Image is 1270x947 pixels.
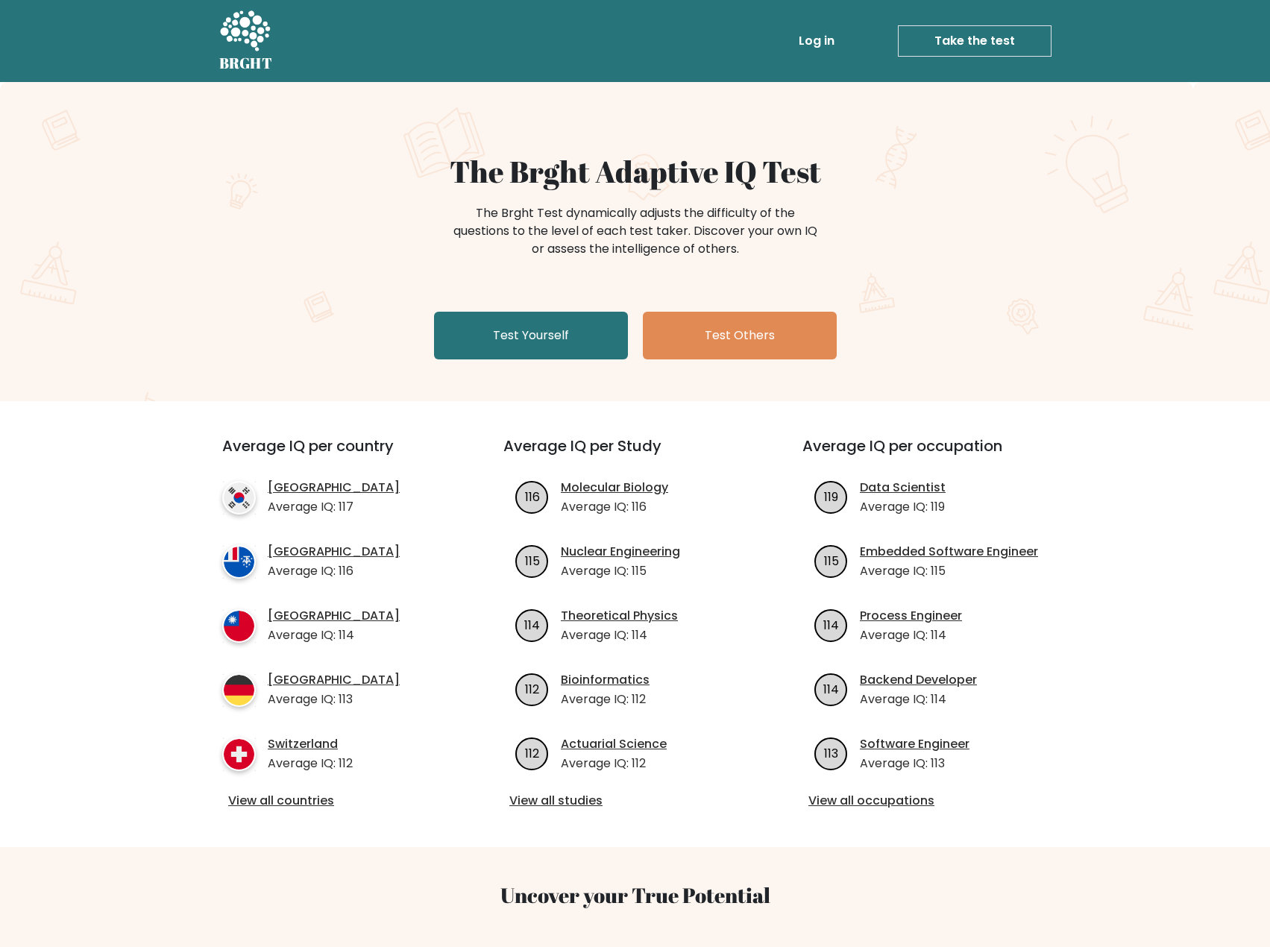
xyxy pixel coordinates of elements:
a: Backend Developer [860,671,977,689]
a: Test Yourself [434,312,628,359]
p: Average IQ: 112 [561,755,667,773]
a: [GEOGRAPHIC_DATA] [268,671,400,689]
h5: BRGHT [219,54,273,72]
text: 115 [824,552,839,569]
a: Actuarial Science [561,735,667,753]
img: country [222,737,256,771]
h3: Average IQ per occupation [802,437,1066,473]
p: Average IQ: 113 [860,755,969,773]
h3: Average IQ per Study [503,437,767,473]
p: Average IQ: 116 [268,562,400,580]
img: country [222,673,256,707]
a: Log in [793,26,840,56]
a: View all studies [509,792,761,810]
a: Bioinformatics [561,671,650,689]
p: Average IQ: 114 [561,626,678,644]
a: View all countries [228,792,444,810]
img: country [222,481,256,515]
p: Average IQ: 115 [561,562,680,580]
a: Molecular Biology [561,479,668,497]
h1: The Brght Adaptive IQ Test [271,154,999,189]
text: 114 [524,616,540,633]
text: 113 [824,744,838,761]
div: The Brght Test dynamically adjusts the difficulty of the questions to the level of each test take... [449,204,822,258]
p: Average IQ: 116 [561,498,668,516]
a: Software Engineer [860,735,969,753]
a: Nuclear Engineering [561,543,680,561]
text: 112 [525,744,539,761]
p: Average IQ: 113 [268,690,400,708]
h3: Average IQ per country [222,437,450,473]
a: Process Engineer [860,607,962,625]
p: Average IQ: 114 [860,690,977,708]
p: Average IQ: 119 [860,498,946,516]
a: Test Others [643,312,837,359]
p: Average IQ: 114 [860,626,962,644]
a: [GEOGRAPHIC_DATA] [268,479,400,497]
a: Take the test [898,25,1051,57]
a: [GEOGRAPHIC_DATA] [268,543,400,561]
a: BRGHT [219,6,273,76]
p: Average IQ: 112 [268,755,353,773]
img: country [222,609,256,643]
text: 114 [823,680,839,697]
p: Average IQ: 117 [268,498,400,516]
a: View all occupations [808,792,1060,810]
text: 112 [525,680,539,697]
text: 115 [525,552,540,569]
a: Embedded Software Engineer [860,543,1038,561]
text: 119 [824,488,838,505]
p: Average IQ: 114 [268,626,400,644]
a: Data Scientist [860,479,946,497]
a: Theoretical Physics [561,607,678,625]
img: country [222,545,256,579]
text: 116 [525,488,540,505]
p: Average IQ: 112 [561,690,650,708]
text: 114 [823,616,839,633]
h3: Uncover your True Potential [152,883,1119,908]
a: [GEOGRAPHIC_DATA] [268,607,400,625]
a: Switzerland [268,735,353,753]
p: Average IQ: 115 [860,562,1038,580]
